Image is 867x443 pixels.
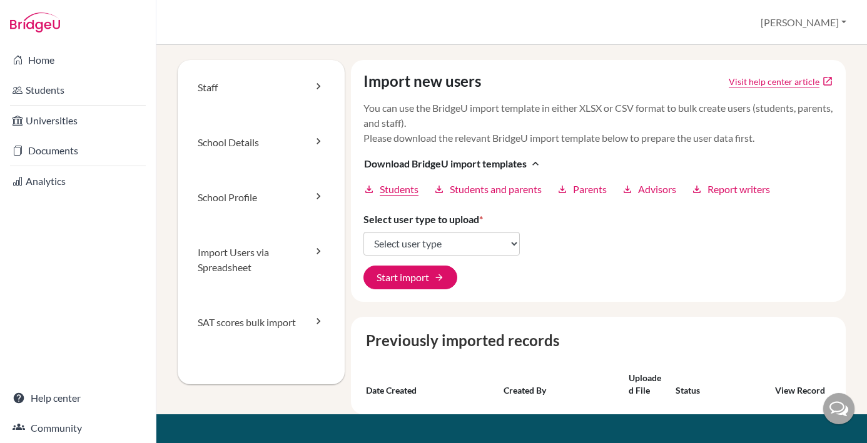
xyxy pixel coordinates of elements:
[29,9,54,20] span: Help
[363,156,542,172] button: Download BridgeU import templatesexpand_less
[557,182,607,197] a: downloadParents
[557,184,568,195] i: download
[691,182,770,197] a: downloadReport writers
[3,77,153,102] a: Students
[529,157,542,170] i: expand_less
[624,367,671,402] th: Uploaded file
[363,182,833,197] div: Download BridgeU import templatesexpand_less
[822,76,833,87] a: open_in_new
[499,367,624,402] th: Created by
[363,212,483,227] label: Select user type to upload
[178,115,345,170] a: School Details
[3,138,153,163] a: Documents
[3,169,153,194] a: Analytics
[729,75,819,88] a: Click to open Tracking student registration article in a new tab
[707,182,770,197] span: Report writers
[638,182,676,197] span: Advisors
[364,156,527,171] span: Download BridgeU import templates
[363,266,457,289] button: Start import
[178,170,345,225] a: School Profile
[573,182,607,197] span: Parents
[3,47,153,72] a: Home
[691,184,702,195] i: download
[178,295,345,350] a: SAT scores bulk import
[363,182,418,197] a: downloadStudents
[764,367,836,402] th: View record
[363,72,481,91] h4: Import new users
[380,182,418,197] span: Students
[671,367,764,402] th: Status
[361,329,836,352] caption: Previously imported records
[178,60,345,115] a: Staff
[178,225,345,295] a: Import Users via Spreadsheet
[10,12,60,32] img: Bridge-U
[3,386,153,411] a: Help center
[3,416,153,441] a: Community
[622,182,676,197] a: downloadAdvisors
[433,182,542,197] a: downloadStudents and parents
[363,101,833,146] p: You can use the BridgeU import template in either XLSX or CSV format to bulk create users (studen...
[450,182,542,197] span: Students and parents
[433,184,445,195] i: download
[361,367,499,402] th: Date created
[622,184,633,195] i: download
[434,272,444,282] span: arrow_forward
[755,11,852,34] button: [PERSON_NAME]
[363,184,375,195] i: download
[3,108,153,133] a: Universities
